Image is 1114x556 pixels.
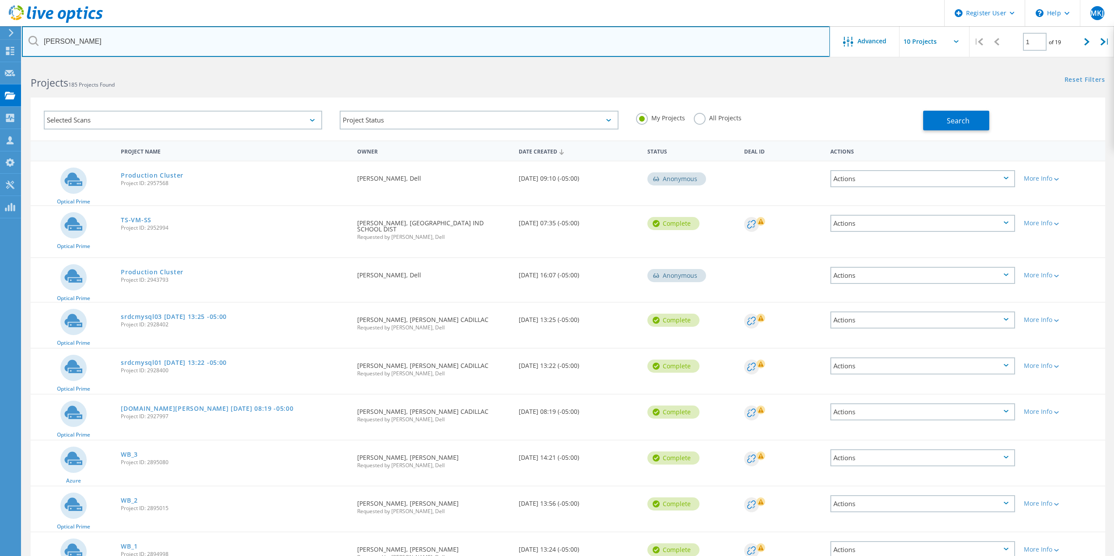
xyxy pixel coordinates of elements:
[357,234,510,240] span: Requested by [PERSON_NAME], Dell
[121,314,227,320] a: srdcmysql03 [DATE] 13:25 -05:00
[830,267,1015,284] div: Actions
[340,111,618,129] div: Project Status
[1049,38,1061,46] span: of 19
[514,486,643,515] div: [DATE] 13:56 (-05:00)
[57,244,90,249] span: Optical Prime
[121,451,138,458] a: WB_3
[121,497,138,504] a: WB_2
[514,143,643,159] div: Date Created
[647,360,699,373] div: Complete
[357,325,510,330] span: Requested by [PERSON_NAME], Dell
[1024,317,1101,323] div: More Info
[121,414,348,419] span: Project ID: 2927997
[647,217,699,230] div: Complete
[121,172,183,178] a: Production Cluster
[514,258,643,287] div: [DATE] 16:07 (-05:00)
[1024,409,1101,415] div: More Info
[31,76,68,90] b: Projects
[1036,9,1044,17] svg: \n
[57,524,90,529] span: Optical Prime
[1090,10,1103,17] span: MKJ
[121,277,348,283] span: Project ID: 2943793
[353,143,514,159] div: Owner
[68,81,115,88] span: 185 Projects Found
[1024,175,1101,182] div: More Info
[970,26,987,57] div: |
[121,460,348,465] span: Project ID: 2895080
[353,161,514,190] div: [PERSON_NAME], Dell
[66,478,81,483] span: Azure
[514,303,643,332] div: [DATE] 13:25 (-05:00)
[121,543,138,549] a: WB_1
[514,206,643,235] div: [DATE] 07:35 (-05:00)
[121,225,348,231] span: Project ID: 2952994
[353,206,514,248] div: [PERSON_NAME], [GEOGRAPHIC_DATA] IND SCHOOL DIST
[1096,26,1114,57] div: |
[121,368,348,373] span: Project ID: 2928400
[57,386,90,392] span: Optical Prime
[357,509,510,514] span: Requested by [PERSON_NAME], Dell
[357,463,510,468] span: Requested by [PERSON_NAME], Dell
[116,143,353,159] div: Project Name
[353,486,514,523] div: [PERSON_NAME], [PERSON_NAME]
[121,269,183,275] a: Production Cluster
[647,314,699,327] div: Complete
[121,181,348,186] span: Project ID: 2957568
[121,217,151,223] a: TS-VM-SS
[647,269,706,282] div: Anonymous
[353,441,514,477] div: [PERSON_NAME], [PERSON_NAME]
[830,449,1015,466] div: Actions
[514,395,643,423] div: [DATE] 08:19 (-05:00)
[830,403,1015,420] div: Actions
[947,116,970,126] span: Search
[830,357,1015,374] div: Actions
[1024,500,1101,507] div: More Info
[353,395,514,431] div: [PERSON_NAME], [PERSON_NAME] CADILLAC
[57,199,90,204] span: Optical Prime
[636,113,685,121] label: My Projects
[44,111,322,129] div: Selected Scans
[57,296,90,301] span: Optical Prime
[643,143,740,159] div: Status
[22,26,830,57] input: Search projects by name, owner, ID, company, etc
[647,406,699,419] div: Complete
[647,172,706,185] div: Anonymous
[923,111,989,130] button: Search
[1024,272,1101,278] div: More Info
[826,143,1019,159] div: Actions
[357,371,510,376] span: Requested by [PERSON_NAME], Dell
[121,322,348,327] span: Project ID: 2928402
[121,406,293,412] a: [DOMAIN_NAME][PERSON_NAME] [DATE] 08:19 -05:00
[830,215,1015,232] div: Actions
[1024,546,1101,553] div: More Info
[9,18,103,24] a: Live Optics Dashboard
[57,432,90,437] span: Optical Prime
[353,349,514,385] div: [PERSON_NAME], [PERSON_NAME] CADILLAC
[1024,220,1101,226] div: More Info
[857,38,886,44] span: Advanced
[647,497,699,511] div: Complete
[830,170,1015,187] div: Actions
[740,143,826,159] div: Deal Id
[830,495,1015,512] div: Actions
[647,451,699,465] div: Complete
[514,161,643,190] div: [DATE] 09:10 (-05:00)
[353,303,514,339] div: [PERSON_NAME], [PERSON_NAME] CADILLAC
[694,113,741,121] label: All Projects
[121,506,348,511] span: Project ID: 2895015
[830,311,1015,329] div: Actions
[514,349,643,378] div: [DATE] 13:22 (-05:00)
[1024,363,1101,369] div: More Info
[1065,77,1105,84] a: Reset Filters
[357,417,510,422] span: Requested by [PERSON_NAME], Dell
[121,360,227,366] a: srdcmysql01 [DATE] 13:22 -05:00
[514,441,643,469] div: [DATE] 14:21 (-05:00)
[353,258,514,287] div: [PERSON_NAME], Dell
[57,340,90,346] span: Optical Prime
